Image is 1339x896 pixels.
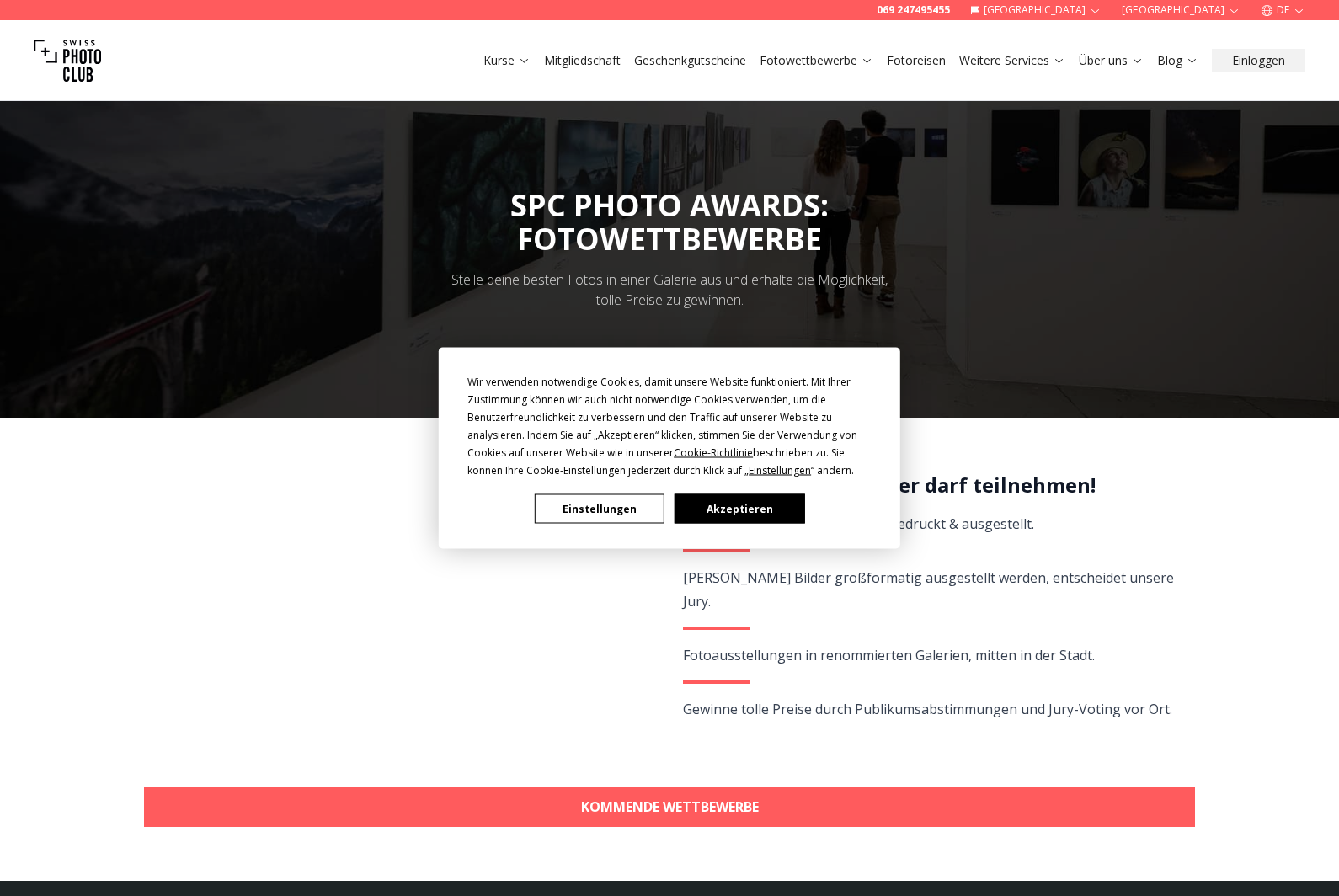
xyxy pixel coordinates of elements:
[749,463,811,477] span: Einstellungen
[535,494,664,524] button: Einstellungen
[439,348,900,549] div: Cookie Consent Prompt
[467,373,872,479] div: Wir verwenden notwendige Cookies, damit unsere Website funktioniert. Mit Ihrer Zustimmung können ...
[675,494,804,524] button: Akzeptieren
[674,445,753,460] span: Cookie-Richtlinie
